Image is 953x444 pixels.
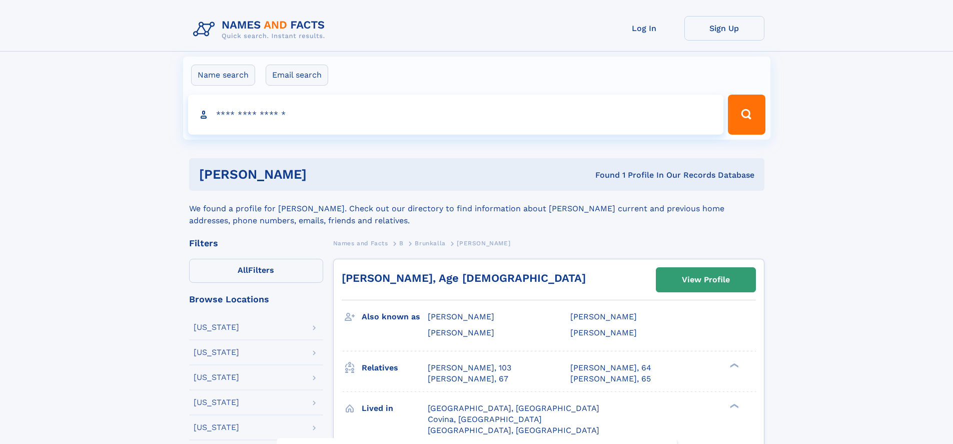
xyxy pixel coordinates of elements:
[570,312,637,321] span: [PERSON_NAME]
[428,373,508,384] a: [PERSON_NAME], 67
[428,414,542,424] span: Covina, [GEOGRAPHIC_DATA]
[362,400,428,417] h3: Lived in
[194,398,239,406] div: [US_STATE]
[399,237,404,249] a: B
[682,268,730,291] div: View Profile
[570,362,651,373] a: [PERSON_NAME], 64
[604,16,684,41] a: Log In
[428,403,599,413] span: [GEOGRAPHIC_DATA], [GEOGRAPHIC_DATA]
[728,95,765,135] button: Search Button
[428,328,494,337] span: [PERSON_NAME]
[362,359,428,376] h3: Relatives
[333,237,388,249] a: Names and Facts
[415,240,445,247] span: Brunkalla
[415,237,445,249] a: Brunkalla
[194,348,239,356] div: [US_STATE]
[457,240,510,247] span: [PERSON_NAME]
[727,402,739,409] div: ❯
[194,423,239,431] div: [US_STATE]
[684,16,764,41] a: Sign Up
[194,373,239,381] div: [US_STATE]
[570,328,637,337] span: [PERSON_NAME]
[189,239,323,248] div: Filters
[362,308,428,325] h3: Also known as
[399,240,404,247] span: B
[428,425,599,435] span: [GEOGRAPHIC_DATA], [GEOGRAPHIC_DATA]
[199,168,451,181] h1: [PERSON_NAME]
[428,312,494,321] span: [PERSON_NAME]
[189,259,323,283] label: Filters
[451,170,754,181] div: Found 1 Profile In Our Records Database
[342,272,586,284] a: [PERSON_NAME], Age [DEMOGRAPHIC_DATA]
[570,373,651,384] a: [PERSON_NAME], 65
[188,95,724,135] input: search input
[189,191,764,227] div: We found a profile for [PERSON_NAME]. Check out our directory to find information about [PERSON_N...
[191,65,255,86] label: Name search
[656,268,755,292] a: View Profile
[428,362,511,373] a: [PERSON_NAME], 103
[266,65,328,86] label: Email search
[238,265,248,275] span: All
[194,323,239,331] div: [US_STATE]
[727,362,739,368] div: ❯
[189,16,333,43] img: Logo Names and Facts
[189,295,323,304] div: Browse Locations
